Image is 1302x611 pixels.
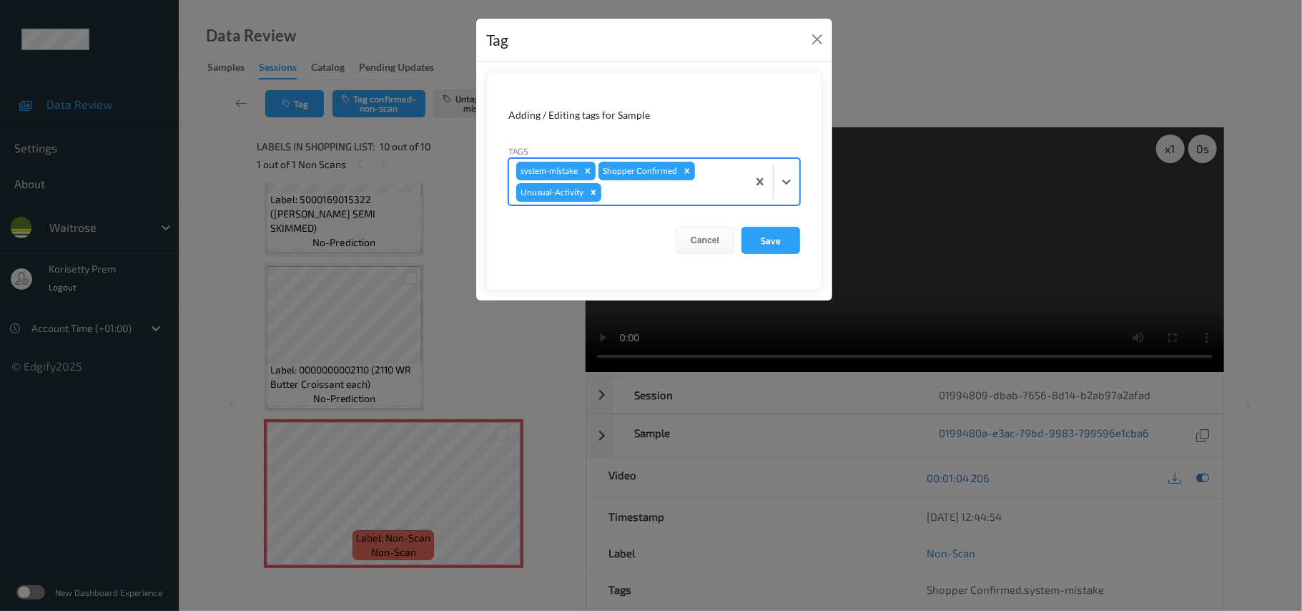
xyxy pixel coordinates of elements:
[807,29,827,49] button: Close
[508,108,800,122] div: Adding / Editing tags for Sample
[580,162,596,180] div: Remove system-mistake
[679,162,695,180] div: Remove Shopper Confirmed
[516,183,586,202] div: Unusual-Activity
[516,162,580,180] div: system-mistake
[486,29,508,52] div: Tag
[676,227,734,254] button: Cancel
[508,145,528,157] label: Tags
[741,227,800,254] button: Save
[586,183,601,202] div: Remove Unusual-Activity
[598,162,679,180] div: Shopper Confirmed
